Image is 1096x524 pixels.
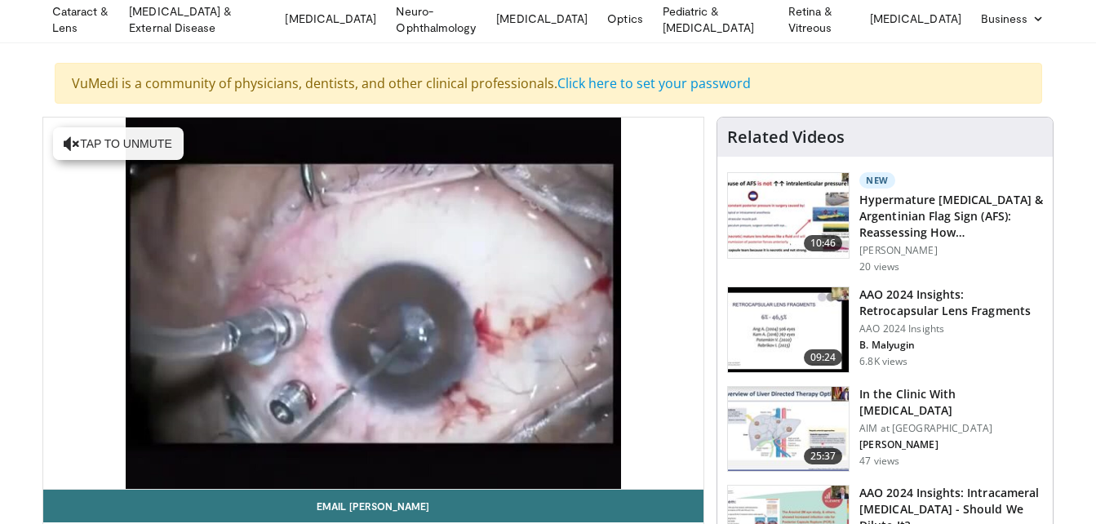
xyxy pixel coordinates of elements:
a: [MEDICAL_DATA] & External Disease [119,3,275,36]
img: 79b7ca61-ab04-43f8-89ee-10b6a48a0462.150x105_q85_crop-smart_upscale.jpg [728,387,849,472]
p: AIM at [GEOGRAPHIC_DATA] [859,422,1043,435]
div: VuMedi is a community of physicians, dentists, and other clinical professionals. [55,63,1042,104]
a: Email [PERSON_NAME] [43,490,704,522]
a: 25:37 In the Clinic With [MEDICAL_DATA] AIM at [GEOGRAPHIC_DATA] [PERSON_NAME] 47 views [727,386,1043,473]
h4: Related Videos [727,127,845,147]
a: Business [971,2,1054,35]
a: [MEDICAL_DATA] [275,2,386,35]
a: 10:46 New Hypermature [MEDICAL_DATA] & Argentinian Flag Sign (AFS): Reassessing How… [PERSON_NAME... [727,172,1043,273]
p: AAO 2024 Insights [859,322,1043,335]
p: 20 views [859,260,899,273]
p: [PERSON_NAME] [859,244,1043,257]
h3: Hypermature [MEDICAL_DATA] & Argentinian Flag Sign (AFS): Reassessing How… [859,192,1043,241]
span: 25:37 [804,448,843,464]
a: [MEDICAL_DATA] [486,2,597,35]
p: 6.8K views [859,355,907,368]
button: Tap to unmute [53,127,184,160]
h3: AAO 2024 Insights: Retrocapsular Lens Fragments [859,286,1043,319]
img: 40c8dcf9-ac14-45af-8571-bda4a5b229bd.150x105_q85_crop-smart_upscale.jpg [728,173,849,258]
a: [MEDICAL_DATA] [860,2,971,35]
p: B. Malyugin [859,339,1043,352]
p: New [859,172,895,189]
h3: In the Clinic With [MEDICAL_DATA] [859,386,1043,419]
video-js: Video Player [43,118,704,490]
img: 01f52a5c-6a53-4eb2-8a1d-dad0d168ea80.150x105_q85_crop-smart_upscale.jpg [728,287,849,372]
a: Click here to set your password [557,74,751,92]
a: Neuro-Ophthalmology [386,3,486,36]
a: Optics [597,2,652,35]
a: Retina & Vitreous [779,3,860,36]
p: [PERSON_NAME] [859,438,1043,451]
span: 10:46 [804,235,843,251]
p: 47 views [859,455,899,468]
a: 09:24 AAO 2024 Insights: Retrocapsular Lens Fragments AAO 2024 Insights B. Malyugin 6.8K views [727,286,1043,373]
span: 09:24 [804,349,843,366]
a: Pediatric & [MEDICAL_DATA] [653,3,779,36]
a: Cataract & Lens [42,3,120,36]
